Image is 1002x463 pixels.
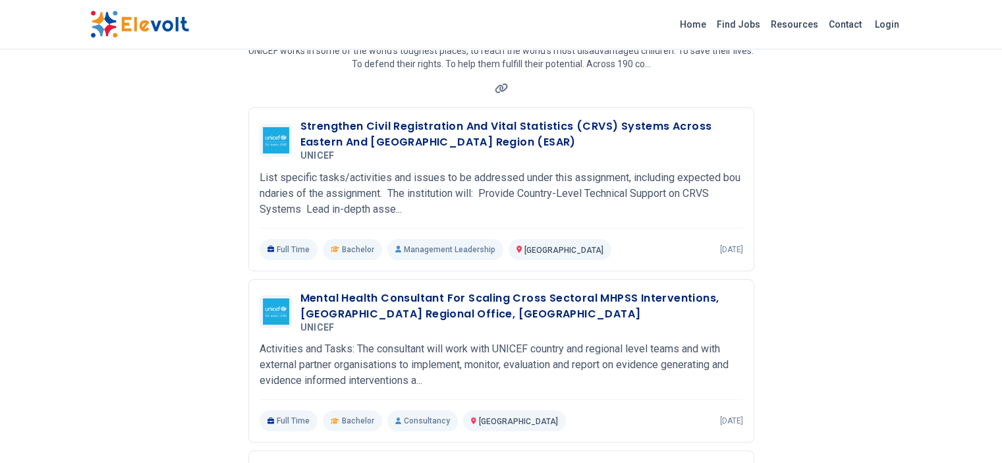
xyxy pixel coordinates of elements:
[867,11,907,38] a: Login
[260,290,743,432] a: UNICEFMental Health Consultant For Scaling Cross Sectoral MHPSS Interventions, [GEOGRAPHIC_DATA] ...
[342,416,374,426] span: Bachelor
[90,11,189,38] img: Elevolt
[936,400,1002,463] iframe: Chat Widget
[300,150,335,162] span: UNICEF
[300,119,743,150] h3: Strengthen Civil Registration And Vital Statistics (CRVS) Systems Across Eastern And [GEOGRAPHIC_...
[720,244,743,255] p: [DATE]
[711,14,765,35] a: Find Jobs
[775,59,939,454] iframe: Advertisement
[263,298,289,325] img: UNICEF
[300,322,335,334] span: UNICEF
[342,244,374,255] span: Bachelor
[260,119,743,260] a: UNICEFStrengthen Civil Registration And Vital Statistics (CRVS) Systems Across Eastern And [GEOGR...
[260,239,318,260] p: Full Time
[260,410,318,431] p: Full Time
[720,416,743,426] p: [DATE]
[387,410,458,431] p: Consultancy
[263,127,289,153] img: UNICEF
[765,14,823,35] a: Resources
[260,341,743,389] p: Activities and Tasks: The consultant will work with UNICEF country and regional level teams and w...
[675,14,711,35] a: Home
[823,14,867,35] a: Contact
[479,417,558,426] span: [GEOGRAPHIC_DATA]
[260,170,743,217] p: List specific tasks/activities and issues to be addressed under this assignment, including expect...
[524,246,603,255] span: [GEOGRAPHIC_DATA]
[387,239,503,260] p: Management Leadership
[300,290,743,322] h3: Mental Health Consultant For Scaling Cross Sectoral MHPSS Interventions, [GEOGRAPHIC_DATA] Region...
[90,59,254,454] iframe: Advertisement
[248,44,754,70] p: UNICEF works in some of the world’s toughest places, to reach the world’s most disadvantaged chil...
